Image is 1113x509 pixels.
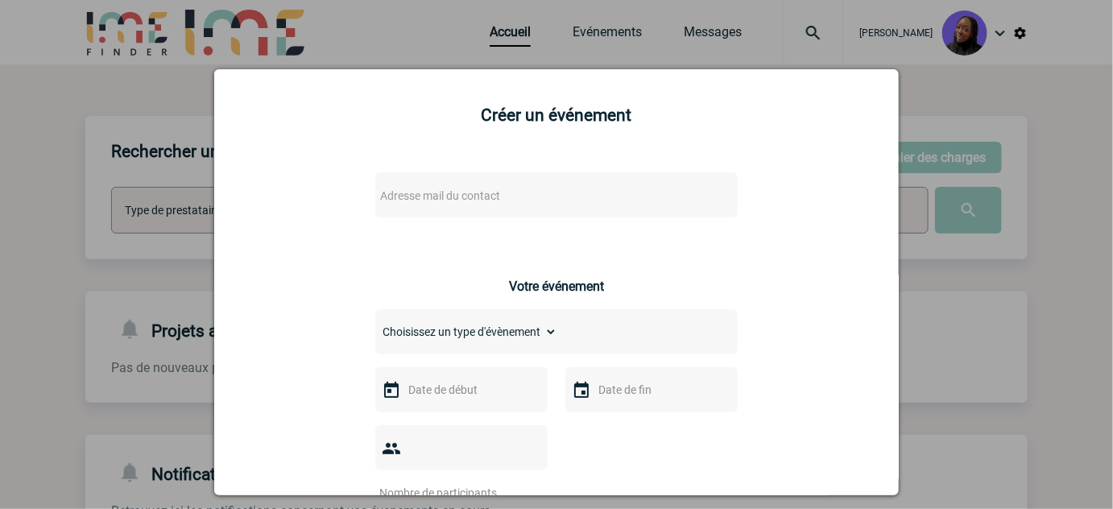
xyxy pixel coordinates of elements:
[594,379,705,400] input: Date de fin
[375,482,527,503] input: Nombre de participants
[234,106,879,125] h2: Créer un événement
[380,189,500,202] span: Adresse mail du contact
[509,279,604,294] h3: Votre événement
[404,379,515,400] input: Date de début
